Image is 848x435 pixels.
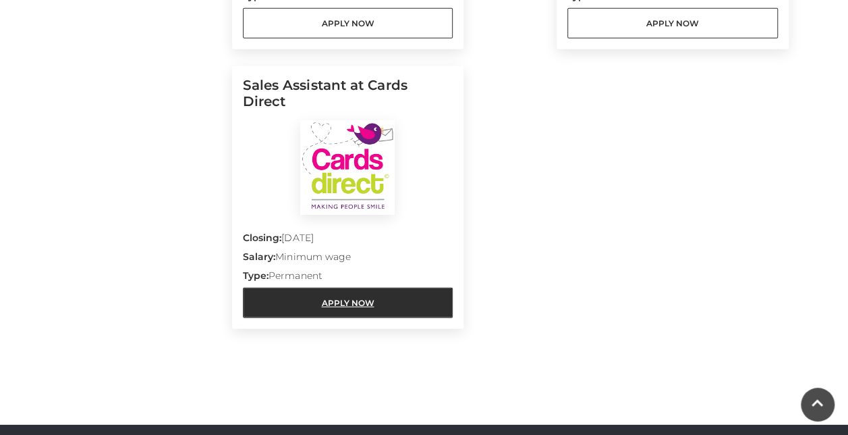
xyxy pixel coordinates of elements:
[567,8,778,39] a: Apply Now
[243,288,453,318] a: Apply Now
[243,231,453,250] p: [DATE]
[243,269,453,288] p: Permanent
[243,8,453,39] a: Apply Now
[243,270,268,282] strong: Type:
[243,77,453,120] h5: Sales Assistant at Cards Direct
[243,250,453,269] p: Minimum wage
[243,232,282,244] strong: Closing:
[243,251,276,263] strong: Salary:
[300,120,395,215] img: Cards Direct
